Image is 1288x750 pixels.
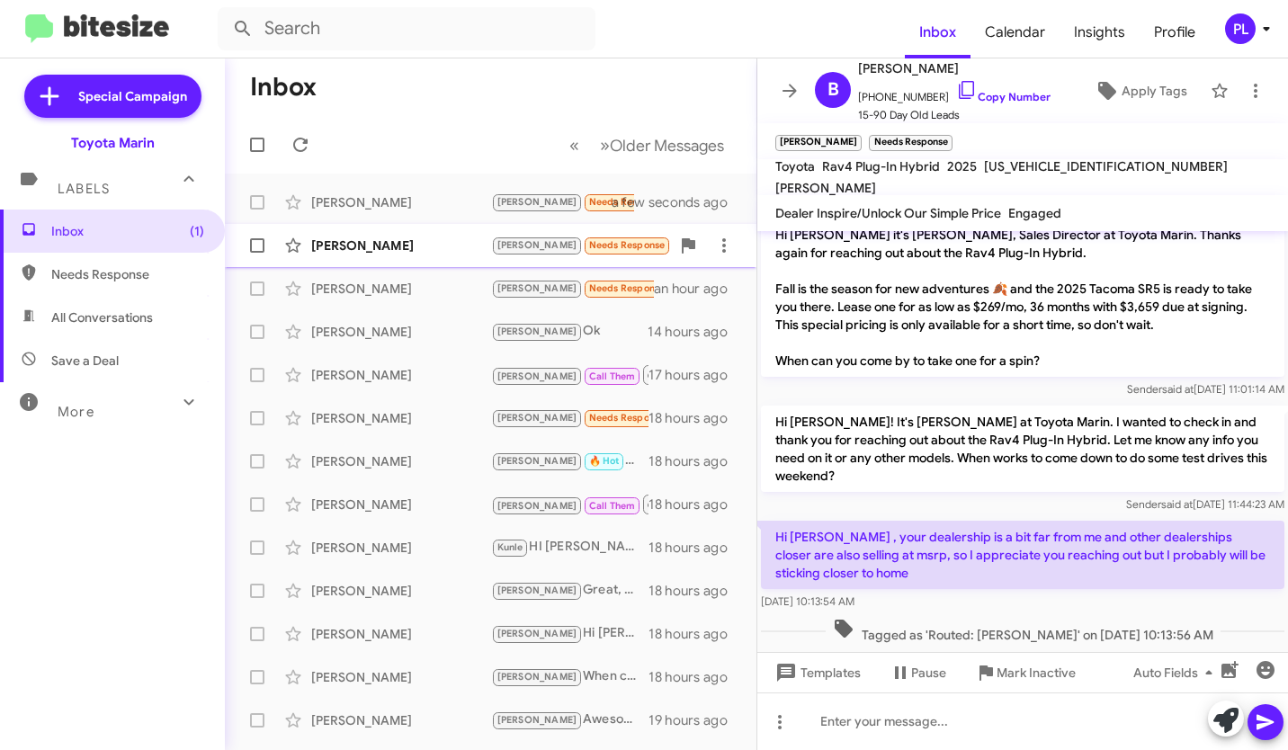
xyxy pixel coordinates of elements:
a: Insights [1060,6,1140,58]
div: [PERSON_NAME] [311,366,491,384]
div: [PERSON_NAME] [311,711,491,729]
span: More [58,404,94,420]
div: Toyota Marin [71,134,155,152]
span: « [569,134,579,156]
span: Call Them [589,371,636,382]
div: Inbound Call [491,493,648,515]
a: Inbox [905,6,970,58]
span: Tagged as 'Routed: [PERSON_NAME]' on [DATE] 10:13:56 AM [826,618,1221,644]
div: [PERSON_NAME] [311,193,491,211]
button: PL [1210,13,1268,44]
span: Dealer Inspire/Unlock Our Simple Price [775,205,1001,221]
span: Mark Inactive [997,656,1076,689]
span: Apply Tags [1122,75,1187,107]
small: Needs Response [869,135,952,151]
span: Engaged [1008,205,1061,221]
div: 18 hours ago [648,668,742,686]
span: [PERSON_NAME] [497,714,577,726]
button: Templates [757,656,875,689]
span: Special Campaign [78,87,187,105]
div: When can you stop by for a 10 minute appraisal? [491,666,648,687]
p: Hi [PERSON_NAME]! It's [PERSON_NAME] at Toyota Marin. I wanted to check in and thank you for reac... [761,406,1284,492]
a: Copy Number [956,90,1051,103]
span: Pause [911,656,946,689]
div: 18 hours ago [648,452,742,470]
div: Will do he will reach out to you! [491,451,648,471]
span: Profile [1140,6,1210,58]
div: Sure [491,407,648,428]
span: [PERSON_NAME] [497,585,577,596]
span: [US_VEHICLE_IDENTIFICATION_NUMBER] [984,158,1228,174]
span: Needs Response [589,412,666,424]
span: Sender [DATE] 11:44:23 AM [1126,497,1284,511]
small: [PERSON_NAME] [775,135,862,151]
div: an hour ago [654,280,742,298]
div: Awesome we're here to help whenever you need [491,710,648,730]
button: Next [589,127,735,164]
span: [PERSON_NAME] [497,628,577,639]
span: [PERSON_NAME] [497,282,577,294]
span: Toyota [775,158,815,174]
div: Hi [PERSON_NAME] , your dealership is a bit far from me and other dealerships closer are also sel... [491,192,634,212]
div: [PERSON_NAME] [311,409,491,427]
span: [PERSON_NAME] [497,239,577,251]
a: Calendar [970,6,1060,58]
span: [PERSON_NAME] [497,196,577,208]
nav: Page navigation example [559,127,735,164]
span: [PERSON_NAME] [497,371,577,382]
span: [PERSON_NAME] [497,671,577,683]
div: 18 hours ago [648,539,742,557]
div: Hi [PERSON_NAME], we have one in stock. [PERSON_NAME] from my sales team will reach out to you wi... [491,623,648,644]
button: Pause [875,656,961,689]
span: (1) [190,222,204,240]
span: Labels [58,181,110,197]
span: [PERSON_NAME] [775,180,876,196]
div: [PERSON_NAME] [311,496,491,513]
div: [PERSON_NAME] [311,452,491,470]
button: Previous [559,127,590,164]
span: Needs Response [589,239,666,251]
div: [PERSON_NAME] [311,539,491,557]
button: Mark Inactive [961,656,1090,689]
div: I also wanted to ask if the grey 2020 Prius prime is cloth interior [491,235,670,255]
div: 19 hours ago [648,711,742,729]
span: Needs Response [51,265,204,283]
span: Auto Fields [1133,656,1220,689]
span: [PERSON_NAME] [858,58,1051,79]
a: Special Campaign [24,75,201,118]
span: said at [1162,382,1194,396]
span: Save a Deal [51,352,119,370]
div: [PERSON_NAME] [311,582,491,600]
div: [PERSON_NAME] [311,625,491,643]
div: 18 hours ago [648,625,742,643]
span: [PERSON_NAME] [497,412,577,424]
div: [PERSON_NAME] [311,237,491,254]
span: Older Messages [610,136,724,156]
span: 2025 [947,158,977,174]
div: a few seconds ago [634,193,742,211]
span: [PERSON_NAME] [497,455,577,467]
span: Inbox [51,222,204,240]
span: said at [1161,497,1193,511]
p: Hi [PERSON_NAME] it's [PERSON_NAME], Sales Director at Toyota Marin. Thanks again for reaching ou... [761,219,1284,377]
div: HI [PERSON_NAME], thanks for your interest and yes you can bring your own mechanic. I will have [... [491,537,648,558]
span: B [827,76,839,104]
span: 🔥 Hot [589,455,620,467]
span: Rav4 Plug-In Hybrid [822,158,940,174]
div: 17 hours ago [648,366,742,384]
div: 18 hours ago [648,582,742,600]
div: 14 hours ago [648,323,742,341]
span: [PERSON_NAME] [497,326,577,337]
span: Templates [772,656,861,689]
div: PL [1225,13,1256,44]
span: » [600,134,610,156]
span: [PERSON_NAME] [497,500,577,512]
div: Calling now. [491,363,648,386]
span: All Conversations [51,308,153,326]
h1: Inbox [250,73,317,102]
span: [PHONE_NUMBER] [858,79,1051,106]
span: Needs Response [589,196,666,208]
